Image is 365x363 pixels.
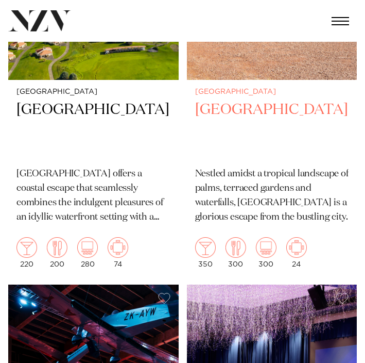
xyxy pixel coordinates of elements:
img: theatre.png [77,237,98,258]
div: 200 [47,237,67,268]
div: 280 [77,237,98,268]
img: nzv-logo.png [8,10,71,31]
small: [GEOGRAPHIC_DATA] [195,88,349,96]
div: 350 [195,237,216,268]
p: Nestled amidst a tropical landscape of palms, terraced gardens and waterfalls, [GEOGRAPHIC_DATA] ... [195,167,349,225]
div: 300 [256,237,276,268]
img: meeting.png [108,237,128,258]
div: 24 [286,237,307,268]
img: meeting.png [286,237,307,258]
div: 220 [16,237,37,268]
div: 300 [225,237,246,268]
img: dining.png [225,237,246,258]
img: theatre.png [256,237,276,258]
img: cocktail.png [195,237,216,258]
h2: [GEOGRAPHIC_DATA] [195,100,349,159]
p: [GEOGRAPHIC_DATA] offers a coastal escape that seamlessly combines the indulgent pleasures of an ... [16,167,170,225]
small: [GEOGRAPHIC_DATA] [16,88,170,96]
h2: [GEOGRAPHIC_DATA] [16,100,170,159]
div: 74 [108,237,128,268]
img: cocktail.png [16,237,37,258]
img: dining.png [47,237,67,258]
